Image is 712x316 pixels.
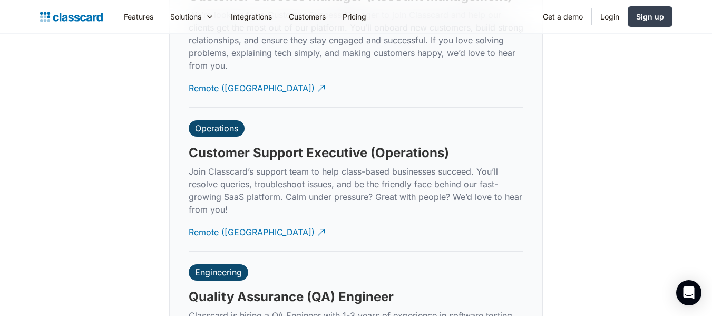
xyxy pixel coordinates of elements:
[115,5,162,28] a: Features
[189,74,327,103] a: Remote ([GEOGRAPHIC_DATA])
[189,74,315,94] div: Remote ([GEOGRAPHIC_DATA])
[40,9,103,24] a: home
[280,5,334,28] a: Customers
[162,5,222,28] div: Solutions
[170,11,201,22] div: Solutions
[189,289,394,305] h3: Quality Assurance (QA) Engineer
[636,11,664,22] div: Sign up
[676,280,701,305] div: Open Intercom Messenger
[628,6,672,27] a: Sign up
[189,218,327,247] a: Remote ([GEOGRAPHIC_DATA])
[189,165,523,216] p: Join Classcard’s support team to help class-based businesses succeed. You’ll resolve queries, tro...
[222,5,280,28] a: Integrations
[195,267,242,277] div: Engineering
[189,218,315,238] div: Remote ([GEOGRAPHIC_DATA])
[592,5,628,28] a: Login
[195,123,238,133] div: Operations
[334,5,375,28] a: Pricing
[189,145,449,161] h3: Customer Support Executive (Operations)
[534,5,591,28] a: Get a demo
[189,8,523,72] p: We’re looking for a Customer Success Manager to join Classcard and help our clients get the most ...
